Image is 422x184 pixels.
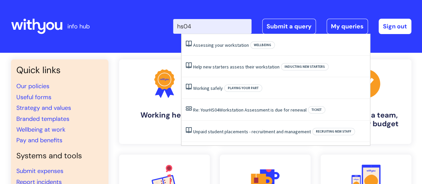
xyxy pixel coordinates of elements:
input: Search [173,19,252,34]
p: info hub [67,21,90,32]
a: Re: YourHS04Workstation Assessment is due for renewal [193,107,307,113]
span: Inducting new starters [281,63,329,70]
a: Our policies [16,82,49,90]
a: Working here [119,59,210,144]
h4: Systems and tools [16,151,103,161]
div: | - [173,19,411,34]
a: Useful forms [16,93,51,101]
a: Help new starters assess their workstation [193,64,280,70]
span: Ticket [308,106,325,114]
a: Pay and benefits [16,136,62,144]
a: Assessing your workstation [193,42,249,48]
h3: Quick links [16,65,103,75]
h4: Working here [124,111,204,120]
span: Recruiting new staff [312,128,355,135]
span: HS04 [209,107,219,113]
a: Unpaid student placements - recruitment and management [193,129,311,135]
a: Working safely [193,85,223,91]
a: Sign out [379,19,411,34]
a: Strategy and values [16,104,71,112]
a: Wellbeing at work [16,126,65,134]
a: Submit expenses [16,167,63,175]
a: Submit a query [262,19,316,34]
span: Wellbeing [250,41,275,49]
span: Playing your part [224,84,262,92]
a: Branded templates [16,115,69,123]
a: My queries [327,19,368,34]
